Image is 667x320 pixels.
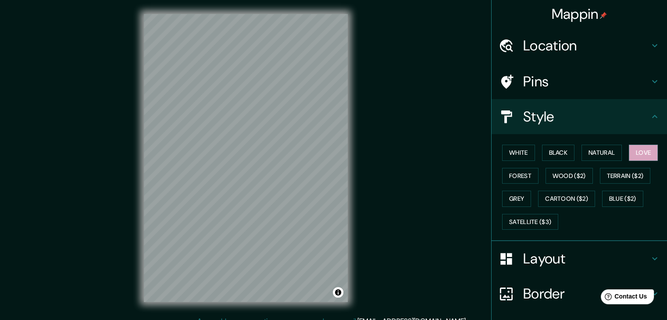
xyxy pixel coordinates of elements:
div: Location [492,28,667,63]
button: Forest [502,168,539,184]
h4: Style [523,108,649,125]
button: Satellite ($3) [502,214,558,230]
button: Love [629,145,658,161]
iframe: Help widget launcher [589,286,657,310]
button: Toggle attribution [333,287,343,298]
div: Layout [492,241,667,276]
h4: Pins [523,73,649,90]
div: Border [492,276,667,311]
canvas: Map [144,14,348,302]
button: Blue ($2) [602,191,643,207]
h4: Layout [523,250,649,267]
button: Cartoon ($2) [538,191,595,207]
h4: Mappin [552,5,607,23]
button: Black [542,145,575,161]
img: pin-icon.png [600,12,607,19]
h4: Border [523,285,649,302]
div: Style [492,99,667,134]
h4: Location [523,37,649,54]
button: Wood ($2) [546,168,593,184]
button: White [502,145,535,161]
button: Grey [502,191,531,207]
div: Pins [492,64,667,99]
button: Natural [581,145,622,161]
button: Terrain ($2) [600,168,651,184]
